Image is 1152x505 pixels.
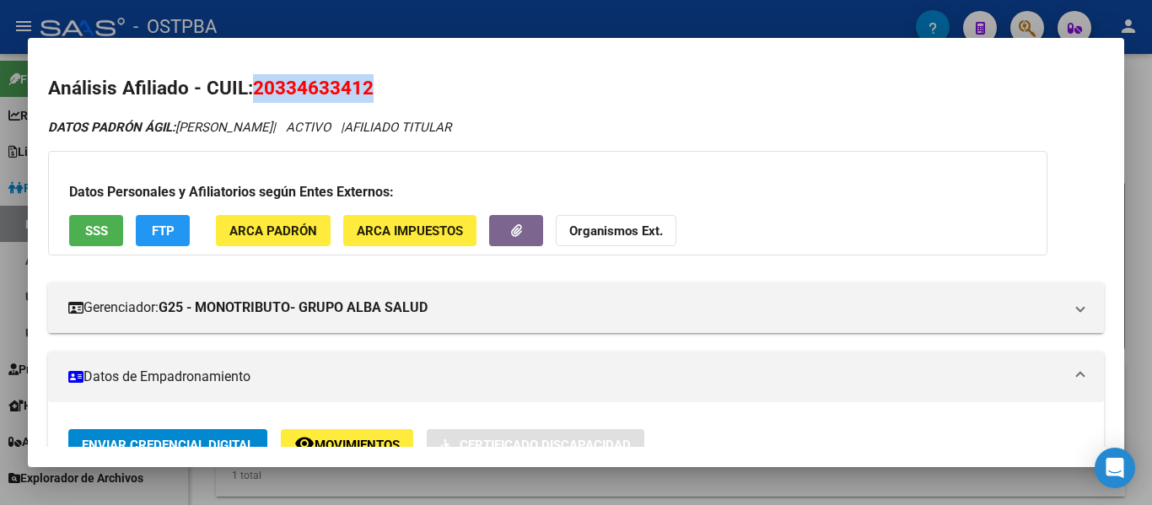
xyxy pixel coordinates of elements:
button: Enviar Credencial Digital [68,429,267,460]
span: Movimientos [315,438,400,453]
mat-panel-title: Gerenciador: [68,298,1063,318]
span: AFILIADO TITULAR [344,120,451,135]
strong: Organismos Ext. [569,223,663,239]
mat-panel-title: Datos de Empadronamiento [68,367,1063,387]
button: ARCA Padrón [216,215,331,246]
button: Movimientos [281,429,413,460]
h3: Datos Personales y Afiliatorios según Entes Externos: [69,182,1026,202]
h2: Análisis Afiliado - CUIL: [48,74,1104,103]
div: Open Intercom Messenger [1095,448,1135,488]
span: FTP [152,223,175,239]
button: Organismos Ext. [556,215,676,246]
button: FTP [136,215,190,246]
span: 20334633412 [253,77,374,99]
span: Certificado Discapacidad [460,438,631,453]
mat-icon: remove_red_eye [294,433,315,454]
strong: DATOS PADRÓN ÁGIL: [48,120,175,135]
span: SSS [85,223,108,239]
strong: G25 - MONOTRIBUTO- GRUPO ALBA SALUD [159,298,428,318]
span: ARCA Impuestos [357,223,463,239]
span: [PERSON_NAME] [48,120,272,135]
mat-expansion-panel-header: Datos de Empadronamiento [48,352,1104,402]
button: ARCA Impuestos [343,215,476,246]
span: Enviar Credencial Digital [82,438,254,453]
button: Certificado Discapacidad [427,429,644,460]
mat-expansion-panel-header: Gerenciador:G25 - MONOTRIBUTO- GRUPO ALBA SALUD [48,282,1104,333]
span: ARCA Padrón [229,223,317,239]
button: SSS [69,215,123,246]
i: | ACTIVO | [48,120,451,135]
